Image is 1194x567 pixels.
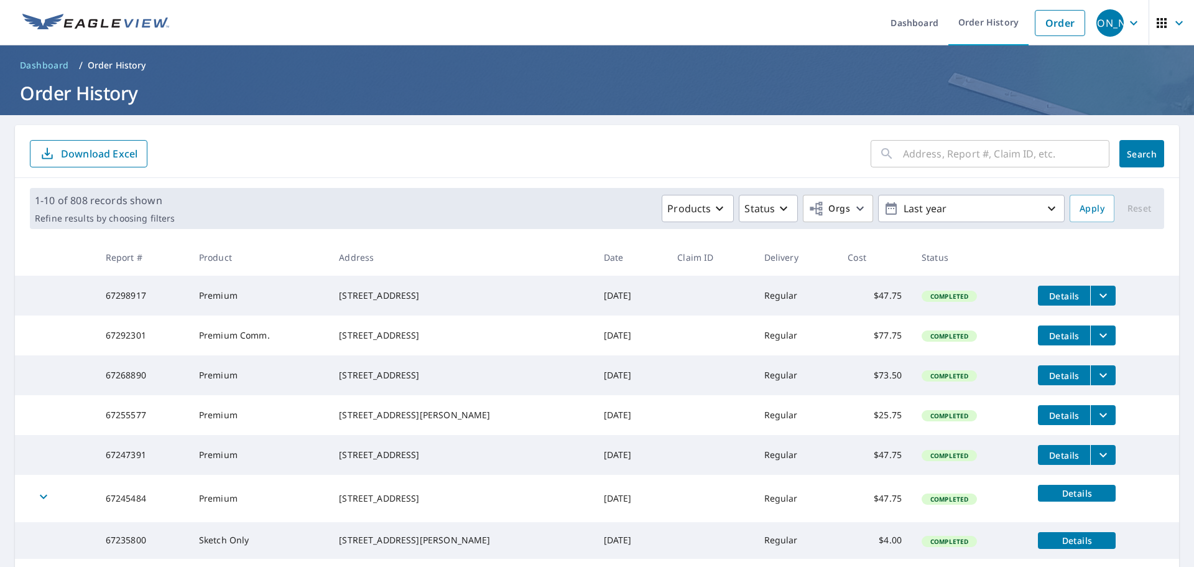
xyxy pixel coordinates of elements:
button: Products [662,195,734,222]
div: [STREET_ADDRESS] [339,289,583,302]
td: $25.75 [838,395,912,435]
th: Cost [838,239,912,276]
td: Regular [754,316,838,355]
span: Completed [923,332,976,340]
button: Apply [1070,195,1114,222]
button: filesDropdownBtn-67292301 [1090,326,1116,345]
button: detailsBtn-67235800 [1038,532,1116,549]
button: Orgs [803,195,873,222]
div: [STREET_ADDRESS] [339,449,583,461]
th: Delivery [754,239,838,276]
span: Apply [1080,201,1104,217]
h1: Order History [15,80,1179,106]
th: Status [912,239,1028,276]
span: Details [1045,330,1083,342]
td: Premium [189,475,329,522]
td: [DATE] [594,475,668,522]
div: [STREET_ADDRESS] [339,329,583,342]
td: [DATE] [594,276,668,316]
th: Date [594,239,668,276]
span: Details [1045,487,1108,499]
p: Refine results by choosing filters [35,213,175,224]
button: Download Excel [30,140,147,167]
div: [STREET_ADDRESS] [339,492,583,505]
td: Regular [754,276,838,316]
td: $47.75 [838,435,912,475]
td: $47.75 [838,475,912,522]
td: 67292301 [96,316,189,355]
td: Regular [754,475,838,522]
button: filesDropdownBtn-67268890 [1090,365,1116,385]
button: detailsBtn-67292301 [1038,326,1090,345]
td: Premium [189,355,329,395]
th: Address [329,239,593,276]
td: 67298917 [96,276,189,316]
button: filesDropdownBtn-67247391 [1090,445,1116,465]
button: Status [739,195,798,222]
p: Download Excel [61,147,137,161]
td: 67235800 [96,522,189,559]
span: Search [1129,148,1154,160]
span: Completed [923,451,976,460]
li: / [79,58,83,73]
p: Last year [899,198,1044,220]
div: [STREET_ADDRESS][PERSON_NAME] [339,409,583,421]
span: Completed [923,537,976,546]
td: [DATE] [594,355,668,395]
th: Product [189,239,329,276]
td: 67255577 [96,395,189,435]
span: Completed [923,292,976,301]
button: detailsBtn-67247391 [1038,445,1090,465]
td: 67245484 [96,475,189,522]
td: [DATE] [594,522,668,559]
span: Dashboard [20,59,69,72]
span: Details [1045,370,1083,382]
span: Details [1045,535,1108,546]
img: EV Logo [22,14,169,32]
p: Order History [88,59,146,72]
span: Details [1045,290,1083,302]
p: Products [667,201,711,216]
p: Status [744,201,775,216]
div: [STREET_ADDRESS][PERSON_NAME] [339,534,583,546]
th: Report # [96,239,189,276]
span: Details [1045,410,1083,421]
button: detailsBtn-67268890 [1038,365,1090,385]
p: 1-10 of 808 records shown [35,193,175,208]
td: 67247391 [96,435,189,475]
span: Details [1045,449,1083,461]
span: Orgs [808,201,850,217]
button: detailsBtn-67255577 [1038,405,1090,425]
a: Order [1035,10,1085,36]
td: Premium [189,395,329,435]
span: Completed [923,372,976,380]
td: $73.50 [838,355,912,395]
td: Regular [754,355,838,395]
td: Regular [754,435,838,475]
td: Sketch Only [189,522,329,559]
td: Premium [189,276,329,316]
span: Completed [923,411,976,420]
a: Dashboard [15,55,74,75]
td: [DATE] [594,316,668,355]
td: $47.75 [838,276,912,316]
td: Regular [754,522,838,559]
td: $4.00 [838,522,912,559]
td: Premium Comm. [189,316,329,355]
button: Search [1119,140,1164,167]
nav: breadcrumb [15,55,1179,75]
button: filesDropdownBtn-67298917 [1090,286,1116,306]
button: filesDropdownBtn-67255577 [1090,405,1116,425]
button: Last year [878,195,1065,222]
button: detailsBtn-67298917 [1038,286,1090,306]
td: [DATE] [594,435,668,475]
td: Regular [754,395,838,435]
div: [STREET_ADDRESS] [339,369,583,382]
button: detailsBtn-67245484 [1038,485,1116,502]
th: Claim ID [667,239,754,276]
input: Address, Report #, Claim ID, etc. [903,136,1109,171]
span: Completed [923,495,976,504]
td: 67268890 [96,355,189,395]
td: $77.75 [838,316,912,355]
td: [DATE] [594,395,668,435]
